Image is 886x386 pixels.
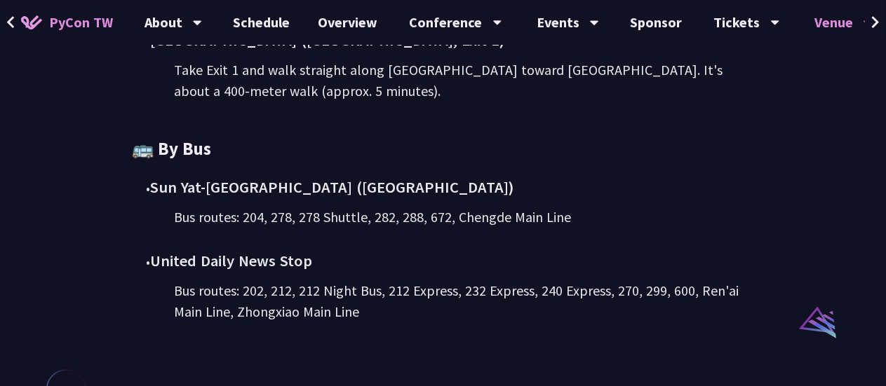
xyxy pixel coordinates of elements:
div: Take Exit 1 and walk straight along [GEOGRAPHIC_DATA] toward [GEOGRAPHIC_DATA]. It's about a 400-... [174,60,754,102]
div: Bus routes: 204, 278, 278 Shuttle, 282, 288, 672, Chengde Main Line [174,207,754,228]
h3: 🚌 By Bus [132,137,754,161]
span: • [146,254,150,270]
div: Sun Yat-[GEOGRAPHIC_DATA] ([GEOGRAPHIC_DATA]) [146,175,754,200]
div: Bus routes: 202, 212, 212 Night Bus, 212 Express, 232 Express, 240 Express, 270, 299, 600, Ren'ai... [174,280,754,322]
div: United Daily News Stop [146,249,754,273]
a: PyCon TW [7,5,127,40]
img: Home icon of PyCon TW 2025 [21,15,42,29]
span: • [146,181,150,196]
span: PyCon TW [49,12,113,33]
